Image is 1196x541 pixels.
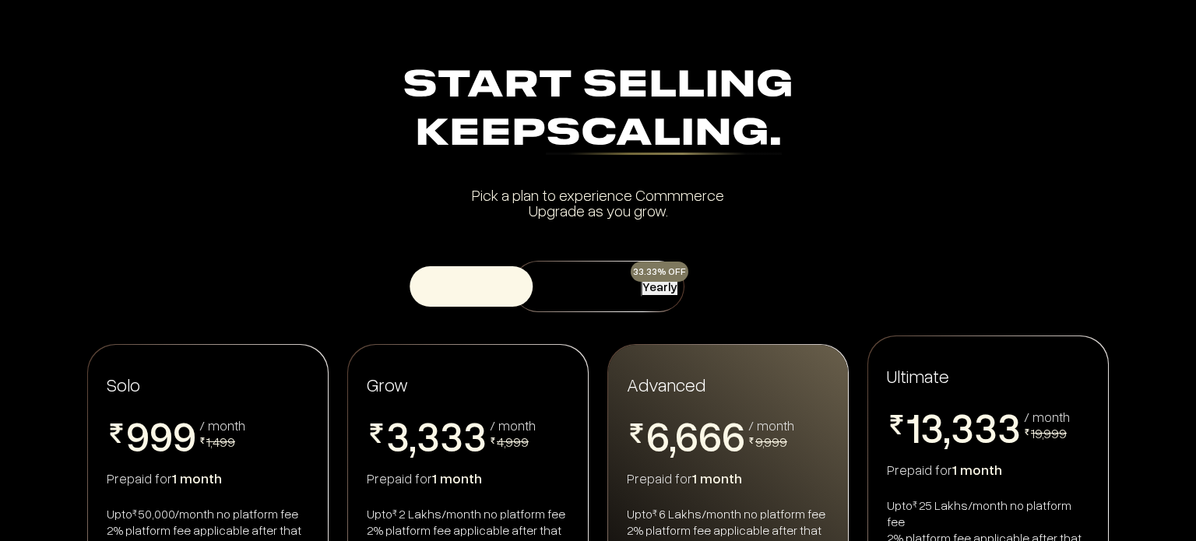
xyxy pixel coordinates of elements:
span: 1 month [432,469,482,487]
span: 1 month [172,469,222,487]
img: pricing-rupee [367,423,386,443]
sup: ₹ [653,507,657,518]
div: Upto 50,000/month no platform fee 2% platform fee applicable after that [107,506,309,539]
div: / month [748,418,794,432]
img: pricing-rupee [107,423,126,443]
div: Keep [93,111,1103,159]
div: Pick a plan to experience Commmerce Upgrade as you grow. [93,187,1103,218]
div: / month [199,418,245,432]
span: 3,333 [386,414,487,456]
span: 13,333 [906,406,1021,448]
span: Ultimate [887,364,949,388]
img: pricing-rupee [748,437,755,444]
sup: ₹ [913,498,917,510]
sup: ₹ [132,507,137,518]
span: 1 month [952,461,1002,478]
button: Monthly [518,266,641,307]
button: Yearly [641,277,679,297]
div: Upto 2 Lakhs/month no platform fee 2% platform fee applicable after that [367,506,569,539]
img: pricing-rupee [490,437,496,444]
img: pricing-rupee [1024,429,1030,435]
span: 9,999 [755,433,787,450]
span: Solo [107,373,140,395]
div: Upto 6 Lakhs/month no platform fee 2% platform fee applicable after that [627,506,829,539]
div: Prepaid for [107,469,309,487]
div: Start Selling [93,62,1103,159]
span: Grow [367,373,408,395]
div: Prepaid for [367,469,569,487]
div: 33.33% OFF [631,262,688,282]
div: Scaling. [546,116,782,155]
span: 1,499 [206,433,235,450]
span: 19,999 [1031,424,1067,441]
span: 6,666 [646,414,745,456]
img: pricing-rupee [627,423,646,443]
img: pricing-rupee [199,437,206,444]
span: 999 [126,414,196,456]
span: Advanced [627,372,705,396]
sup: ₹ [392,507,397,518]
img: pricing-rupee [887,415,906,434]
div: / month [1024,409,1070,423]
div: Prepaid for [627,469,829,487]
span: 4,999 [497,433,529,450]
span: 1 month [692,469,742,487]
div: Prepaid for [887,460,1089,479]
div: / month [490,418,536,432]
